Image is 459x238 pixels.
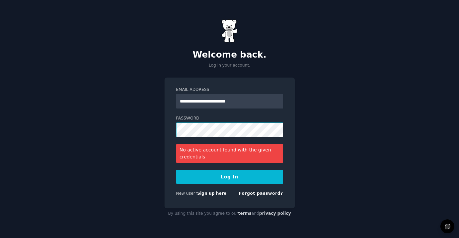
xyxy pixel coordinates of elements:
h2: Welcome back. [165,50,295,60]
p: Log in your account. [165,63,295,69]
a: terms [238,211,251,216]
a: privacy policy [259,211,291,216]
span: New user? [176,191,197,196]
img: Gummy Bear [221,19,238,43]
button: Log In [176,170,283,184]
label: Password [176,116,283,121]
div: By using this site you agree to our and [165,208,295,219]
div: No active account found with the given credentials [176,144,283,163]
a: Forgot password? [239,191,283,196]
label: Email Address [176,87,283,93]
a: Sign up here [197,191,226,196]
